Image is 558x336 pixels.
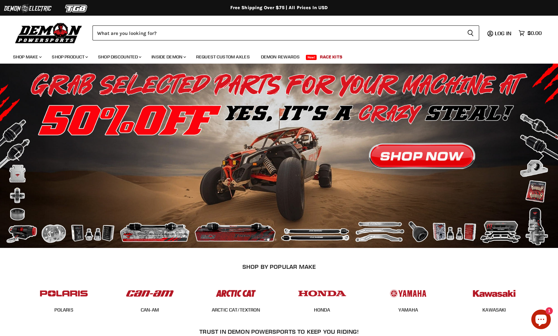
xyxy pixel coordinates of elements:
[515,28,545,38] a: $0.00
[47,50,92,64] a: Shop Product
[19,5,540,11] div: Free Shipping Over $75 | All Prices In USD
[274,238,277,241] li: Page dot 2
[8,50,46,64] a: Shop Make
[398,307,418,313] a: YAMAHA
[54,307,73,313] a: POLARIS
[141,307,159,313] a: CAN-AM
[3,2,52,15] img: Demon Electric Logo 2
[93,25,462,40] input: Search
[210,283,261,303] img: POPULAR_MAKE_logo_3_027535af-6171-4c5e-a9bc-f0eccd05c5d6.jpg
[8,48,540,64] ul: Main menu
[54,307,73,313] span: POLARIS
[534,149,547,162] button: Next
[11,149,24,162] button: Previous
[281,238,284,241] li: Page dot 3
[124,283,175,303] img: POPULAR_MAKE_logo_1_adc20308-ab24-48c4-9fac-e3c1a623d575.jpg
[527,30,542,36] span: $0.00
[147,50,190,64] a: Inside Demon
[315,50,347,64] a: Race Kits
[141,307,159,313] span: CAN-AM
[469,283,520,303] img: POPULAR_MAKE_logo_6_76e8c46f-2d1e-4ecc-b320-194822857d41.jpg
[289,238,291,241] li: Page dot 4
[191,50,255,64] a: Request Custom Axles
[267,238,269,241] li: Page dot 1
[256,50,305,64] a: Demon Rewards
[495,30,511,37] span: Log in
[482,307,506,313] a: KAWASAKI
[13,21,84,44] img: Demon Powersports
[212,307,260,313] span: ARCTIC CAT/TEXTRON
[38,283,89,303] img: POPULAR_MAKE_logo_2_dba48cf1-af45-46d4-8f73-953a0f002620.jpg
[462,25,479,40] button: Search
[34,328,524,335] h2: Trust In Demon Powersports To Keep You Riding!
[52,2,101,15] img: TGB Logo 2
[26,263,532,270] h2: SHOP BY POPULAR MAKE
[482,307,506,313] span: KAWASAKI
[529,310,553,331] inbox-online-store-chat: Shopify online store chat
[492,30,515,36] a: Log in
[297,283,348,303] img: POPULAR_MAKE_logo_4_4923a504-4bac-4306-a1be-165a52280178.jpg
[398,307,418,313] span: YAMAHA
[314,307,330,313] span: HONDA
[383,283,434,303] img: POPULAR_MAKE_logo_5_20258e7f-293c-4aac-afa8-159eaa299126.jpg
[93,25,479,40] form: Product
[212,307,260,313] a: ARCTIC CAT/TEXTRON
[314,307,330,313] a: HONDA
[93,50,145,64] a: Shop Discounted
[306,55,317,60] span: New!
